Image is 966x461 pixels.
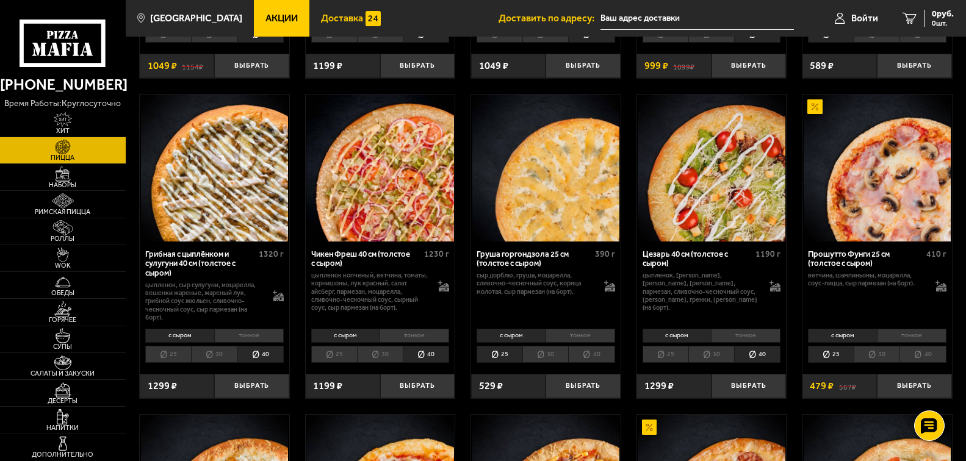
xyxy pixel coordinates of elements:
span: 1049 ₽ [148,61,177,71]
li: тонкое [380,329,449,343]
span: 589 ₽ [810,61,834,71]
button: Выбрать [380,374,455,398]
span: Доставить по адресу: [499,13,600,23]
span: 0 шт. [932,20,954,27]
p: цыпленок, [PERSON_NAME], [PERSON_NAME], [PERSON_NAME], пармезан, сливочно-чесночный соус, [PERSON... [643,271,760,312]
img: Акционный [642,420,657,435]
span: 1199 ₽ [313,61,342,71]
li: с сыром [311,329,380,343]
span: 410 г [926,249,946,259]
span: 1230 г [424,249,449,259]
li: 30 [191,346,237,363]
button: Выбрать [214,374,289,398]
span: Доставка [321,13,363,23]
span: 479 ₽ [810,381,834,391]
span: 999 ₽ [644,61,668,71]
p: цыпленок копченый, ветчина, томаты, корнишоны, лук красный, салат айсберг, пармезан, моцарелла, с... [311,271,428,312]
li: с сыром [145,329,214,343]
li: с сыром [643,329,712,343]
span: Акции [265,13,298,23]
img: Прошутто Фунги 25 см (толстое с сыром) [804,95,951,242]
li: 40 [734,346,780,363]
li: 30 [688,346,734,363]
span: 390 г [595,249,615,259]
a: Цезарь 40 см (толстое с сыром) [636,95,786,242]
li: тонкое [877,329,946,343]
li: 40 [899,346,946,363]
a: АкционныйПрошутто Фунги 25 см (толстое с сыром) [802,95,952,242]
span: 1049 ₽ [479,61,508,71]
span: 529 ₽ [479,381,503,391]
span: [GEOGRAPHIC_DATA] [150,13,242,23]
li: 30 [357,346,403,363]
img: Цезарь 40 см (толстое с сыром) [638,95,785,242]
li: 25 [477,346,522,363]
img: Грибная с цыплёнком и сулугуни 40 см (толстое с сыром) [141,95,289,242]
a: Чикен Фреш 40 см (толстое с сыром) [306,95,455,242]
img: Чикен Фреш 40 см (толстое с сыром) [306,95,454,242]
p: цыпленок, сыр сулугуни, моцарелла, вешенки жареные, жареный лук, грибной соус Жюльен, сливочно-че... [145,281,262,321]
img: Груша горгондзола 25 см (толстое с сыром) [472,95,620,242]
li: 40 [568,346,615,363]
li: 25 [643,346,688,363]
button: Выбрать [712,54,786,78]
li: с сыром [477,329,546,343]
span: 1299 ₽ [644,381,674,391]
span: 0 руб. [932,10,954,18]
li: 30 [854,346,899,363]
span: 1320 г [259,249,284,259]
p: сыр дорблю, груша, моцарелла, сливочно-чесночный соус, корица молотая, сыр пармезан (на борт). [477,271,594,296]
button: Выбрать [877,374,951,398]
s: 1154 ₽ [182,61,203,71]
a: Груша горгондзола 25 см (толстое с сыром) [471,95,621,242]
li: тонкое [214,329,284,343]
img: Акционный [807,99,823,115]
li: 25 [145,346,191,363]
div: Прошутто Фунги 25 см (толстое с сыром) [808,249,923,269]
button: Выбрать [877,54,951,78]
li: тонкое [711,329,780,343]
button: Выбрать [546,374,620,398]
s: 567 ₽ [839,381,856,391]
input: Ваш адрес доставки [600,7,794,30]
li: 25 [311,346,357,363]
s: 1099 ₽ [673,61,694,71]
button: Выбрать [546,54,620,78]
img: 15daf4d41897b9f0e9f617042186c801.svg [366,11,381,26]
button: Выбрать [380,54,455,78]
span: 1299 ₽ [148,381,177,391]
li: 25 [808,346,854,363]
p: ветчина, шампиньоны, моцарелла, соус-пицца, сыр пармезан (на борт). [808,271,925,287]
div: Цезарь 40 см (толстое с сыром) [643,249,753,269]
div: Грибная с цыплёнком и сулугуни 40 см (толстое с сыром) [145,249,256,278]
span: 1190 г [755,249,780,259]
div: Груша горгондзола 25 см (толстое с сыром) [477,249,592,269]
a: Грибная с цыплёнком и сулугуни 40 см (толстое с сыром) [140,95,289,242]
button: Выбрать [712,374,786,398]
button: Выбрать [214,54,289,78]
li: 40 [403,346,449,363]
span: Войти [851,13,878,23]
li: 30 [522,346,568,363]
li: тонкое [546,329,615,343]
li: с сыром [808,329,877,343]
li: 40 [237,346,284,363]
div: Чикен Фреш 40 см (толстое с сыром) [311,249,422,269]
span: 1199 ₽ [313,381,342,391]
